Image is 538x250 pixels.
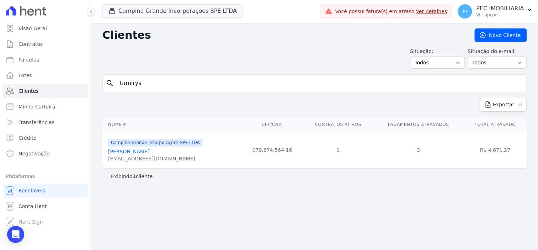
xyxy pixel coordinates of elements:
a: Lotes [3,68,88,83]
a: Crédito [3,131,88,145]
input: Buscar por nome, CPF ou e-mail [116,76,523,90]
h2: Clientes [102,29,463,42]
i: search [106,79,114,87]
th: Total Atrasado [463,117,527,132]
a: Negativação [3,147,88,161]
a: Ver detalhes [416,9,447,14]
span: Transferências [18,119,54,126]
div: Open Intercom Messenger [7,226,24,243]
a: Minha Carteira [3,100,88,114]
span: Conta Hent [18,203,47,210]
a: Transferências [3,115,88,129]
a: Contratos [3,37,88,51]
span: Parcelas [18,56,39,63]
th: Nome [102,117,241,132]
a: Visão Geral [3,21,88,36]
span: Negativação [18,150,50,157]
a: Recebíveis [3,183,88,198]
th: CPF/CNPJ [241,117,303,132]
a: [PERSON_NAME] [108,149,149,154]
div: Plataformas [6,172,85,181]
span: Contratos [18,41,43,48]
a: Clientes [3,84,88,98]
a: Parcelas [3,53,88,67]
span: Visão Geral [18,25,47,32]
td: 1 [303,132,373,168]
span: Lotes [18,72,32,79]
td: R$ 4.671,27 [463,132,527,168]
span: Recebíveis [18,187,45,194]
button: PI PEC IMOBILIARIA Ver opções [452,1,538,21]
span: Campina Grande Incorporações SPE LTDA [108,139,203,147]
span: Clientes [18,87,38,95]
label: Situação: [410,48,465,55]
b: 1 [132,174,136,179]
span: Você possui fatura(s) em atraso. [335,8,447,15]
span: Crédito [18,134,37,142]
a: Conta Hent [3,199,88,213]
td: 079.674.564-16 [241,132,303,168]
p: Ver opções [476,12,524,18]
th: Contratos Ativos [303,117,373,132]
a: Novo Cliente [474,28,527,42]
span: Minha Carteira [18,103,55,110]
p: PEC IMOBILIARIA [476,5,524,12]
button: Campina Grande Incorporações SPE LTDA [102,4,243,18]
p: Exibindo cliente [111,173,153,180]
div: [EMAIL_ADDRESS][DOMAIN_NAME] [108,155,203,162]
label: Situação do e-mail: [468,48,527,55]
button: Exportar [480,98,527,112]
th: Pagamentos Atrasados [373,117,463,132]
span: PI [463,9,467,14]
td: 3 [373,132,463,168]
